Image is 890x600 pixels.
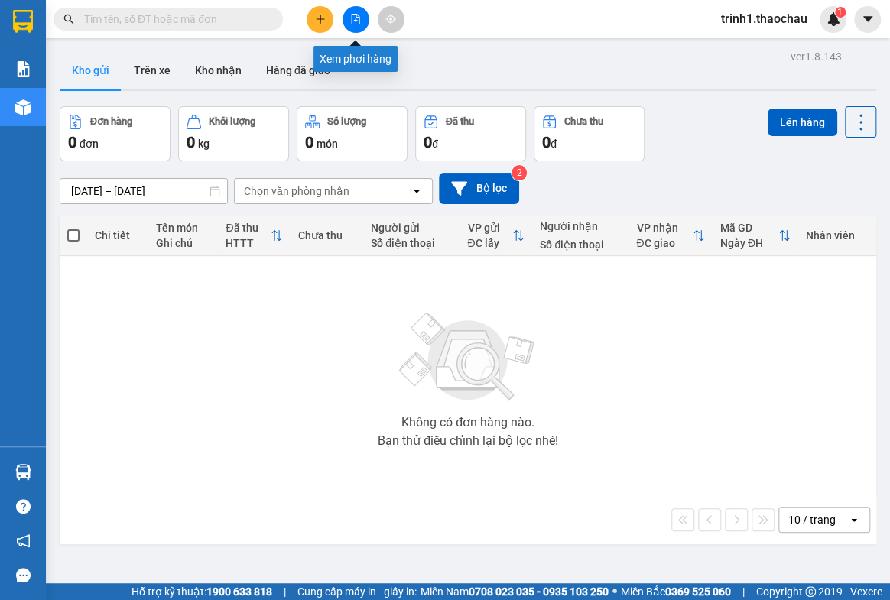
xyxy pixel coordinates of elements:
[467,222,512,234] div: VP gửi
[183,52,254,89] button: Kho nhận
[198,138,210,150] span: kg
[244,183,349,199] div: Chọn văn phòng nhận
[411,185,423,197] svg: open
[317,138,338,150] span: món
[805,586,816,597] span: copyright
[63,14,74,24] span: search
[218,216,291,256] th: Toggle SortBy
[84,11,265,28] input: Tìm tên, số ĐT hoặc mã đơn
[720,237,778,249] div: Ngày ĐH
[861,12,875,26] span: caret-down
[848,514,860,526] svg: open
[254,52,343,89] button: Hàng đã giao
[636,237,692,249] div: ĐC giao
[16,568,31,582] span: message
[469,585,609,598] strong: 0708 023 035 - 0935 103 250
[720,222,778,234] div: Mã GD
[806,229,869,242] div: Nhân viên
[206,585,272,598] strong: 1900 633 818
[460,216,532,256] th: Toggle SortBy
[209,116,255,127] div: Khối lượng
[60,52,122,89] button: Kho gửi
[315,14,326,24] span: plus
[95,229,141,242] div: Chi tiết
[421,583,609,600] span: Miền Nam
[636,222,692,234] div: VP nhận
[542,133,551,151] span: 0
[827,12,840,26] img: icon-new-feature
[178,106,289,161] button: Khối lượng0kg
[298,229,356,242] div: Chưa thu
[226,237,271,249] div: HTTT
[15,61,31,77] img: solution-icon
[284,583,286,600] span: |
[297,106,408,161] button: Số lượng0món
[385,14,396,24] span: aim
[432,138,438,150] span: đ
[854,6,881,33] button: caret-down
[371,237,452,249] div: Số điện thoại
[791,48,842,65] div: ver 1.8.143
[512,165,527,180] sup: 2
[327,116,366,127] div: Số lượng
[307,6,333,33] button: plus
[401,417,534,429] div: Không có đơn hàng nào.
[742,583,745,600] span: |
[540,238,621,251] div: Số điện thoại
[629,216,712,256] th: Toggle SortBy
[665,585,731,598] strong: 0369 525 060
[305,133,313,151] span: 0
[835,7,846,18] sup: 1
[371,222,452,234] div: Người gửi
[60,106,171,161] button: Đơn hàng0đơn
[80,138,99,150] span: đơn
[621,583,731,600] span: Miền Bắc
[16,499,31,514] span: question-circle
[540,220,621,232] div: Người nhận
[343,6,369,33] button: file-add
[391,303,544,410] img: svg+xml;base64,PHN2ZyBjbGFzcz0ibGlzdC1wbHVnX19zdmciIHhtbG5zPSJodHRwOi8vd3d3LnczLm9yZy8yMDAwL3N2Zy...
[709,9,820,28] span: trinh1.thaochau
[187,133,195,151] span: 0
[16,534,31,548] span: notification
[378,6,404,33] button: aim
[837,7,843,18] span: 1
[439,173,519,204] button: Bộ lọc
[132,583,272,600] span: Hỗ trợ kỹ thuật:
[415,106,526,161] button: Đã thu0đ
[768,109,837,136] button: Lên hàng
[467,237,512,249] div: ĐC lấy
[534,106,645,161] button: Chưa thu0đ
[424,133,432,151] span: 0
[68,133,76,151] span: 0
[612,589,617,595] span: ⚪️
[378,435,558,447] div: Bạn thử điều chỉnh lại bộ lọc nhé!
[15,464,31,480] img: warehouse-icon
[15,99,31,115] img: warehouse-icon
[713,216,798,256] th: Toggle SortBy
[122,52,183,89] button: Trên xe
[350,14,361,24] span: file-add
[13,10,33,33] img: logo-vxr
[226,222,271,234] div: Đã thu
[90,116,132,127] div: Đơn hàng
[788,512,836,527] div: 10 / trang
[156,237,210,249] div: Ghi chú
[551,138,557,150] span: đ
[297,583,417,600] span: Cung cấp máy in - giấy in:
[60,179,227,203] input: Select a date range.
[446,116,474,127] div: Đã thu
[156,222,210,234] div: Tên món
[564,116,603,127] div: Chưa thu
